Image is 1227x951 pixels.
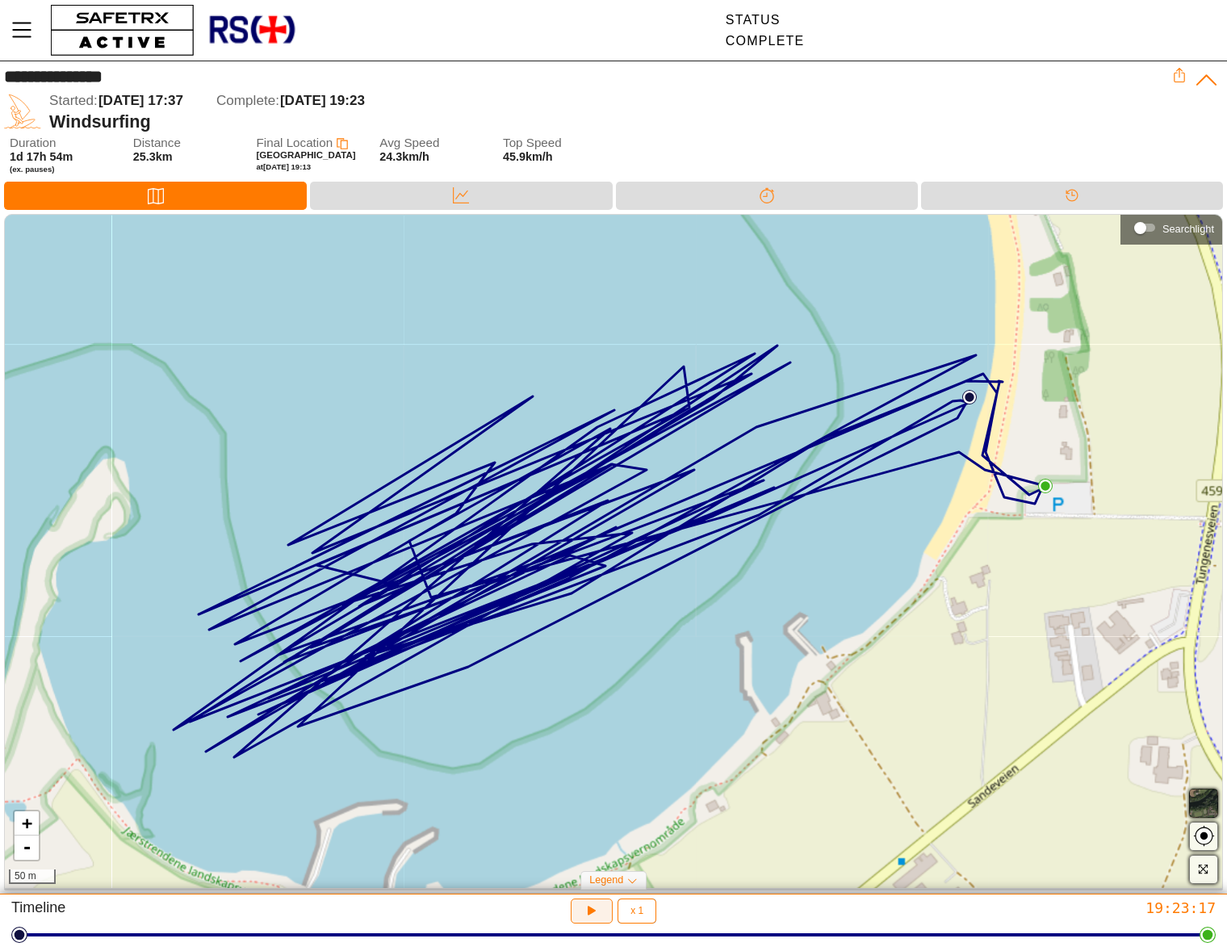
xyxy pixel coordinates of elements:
img: PathStart.svg [962,390,977,404]
div: Timeline [921,182,1223,210]
div: Map [4,182,307,210]
button: x 1 [618,899,656,924]
span: Top Speed [503,136,606,150]
span: [GEOGRAPHIC_DATA] [257,150,356,160]
span: [DATE] 19:23 [280,93,365,108]
span: (ex. pauses) [10,165,113,174]
div: Windsurfing [49,111,1172,132]
span: Distance [133,136,237,150]
a: Zoom in [15,811,39,836]
div: Status [726,13,805,27]
span: at [DATE] 19:13 [257,162,312,171]
div: 50 m [9,869,56,884]
span: Started: [49,93,98,108]
a: Zoom out [15,836,39,860]
div: Searchlight [1129,216,1214,240]
span: 45.9km/h [503,150,553,163]
span: x 1 [630,906,643,915]
div: 19:23:17 [819,899,1216,917]
div: Complete [726,34,805,48]
div: Searchlight [1162,223,1214,235]
img: PathEnd.svg [1038,479,1053,493]
span: 1d 17h 54m [10,150,73,163]
div: Splits [616,182,918,210]
span: Duration [10,136,113,150]
span: 25.3km [133,150,173,163]
span: 24.3km/h [379,150,429,163]
div: Data [310,182,612,210]
span: Legend [589,874,623,886]
span: Final Location [257,136,333,149]
span: Avg Speed [379,136,483,150]
span: Complete: [216,93,279,108]
img: WIND_SURFING.svg [4,93,41,130]
img: RescueLogo.png [207,4,296,57]
span: [DATE] 17:37 [98,93,183,108]
div: Timeline [11,899,408,924]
